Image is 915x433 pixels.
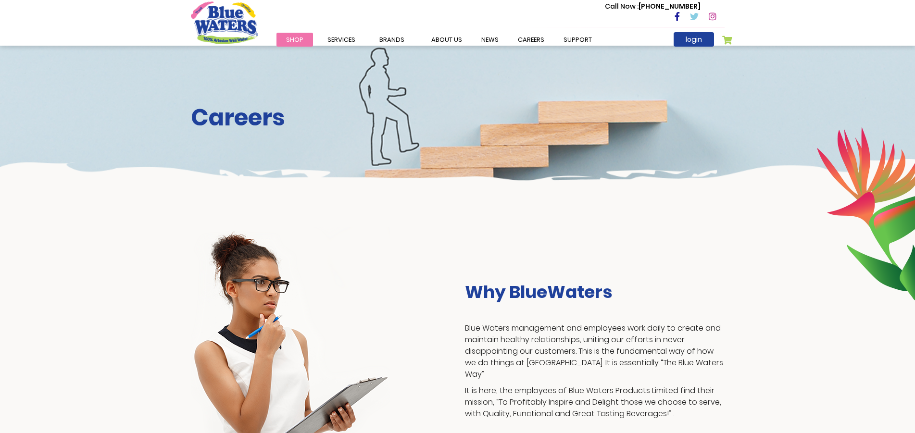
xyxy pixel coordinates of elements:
[465,385,725,420] p: It is here, the employees of Blue Waters Products Limited find their mission, “To Profitably Insp...
[605,1,639,11] span: Call Now :
[327,35,355,44] span: Services
[422,33,472,47] a: about us
[816,126,915,300] img: career-intro-leaves.png
[554,33,602,47] a: support
[465,282,725,302] h3: Why BlueWaters
[605,1,701,12] p: [PHONE_NUMBER]
[191,104,725,132] h2: Careers
[379,35,404,44] span: Brands
[674,32,714,47] a: login
[508,33,554,47] a: careers
[191,1,258,44] a: store logo
[472,33,508,47] a: News
[286,35,303,44] span: Shop
[465,322,725,380] p: Blue Waters management and employees work daily to create and maintain healthy relationships, uni...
